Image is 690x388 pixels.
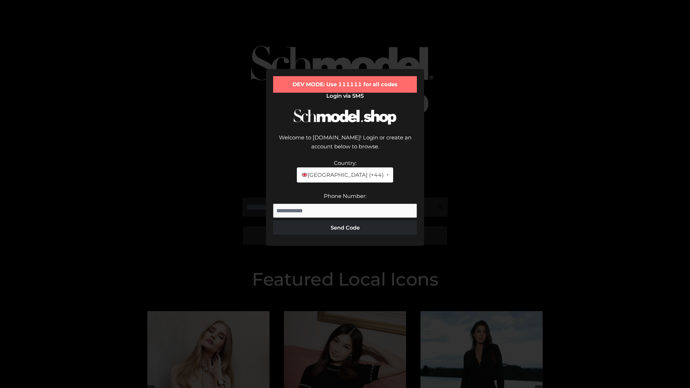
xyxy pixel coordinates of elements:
div: DEV MODE: Use 111111 for all codes [273,76,417,93]
button: Send Code [273,221,417,235]
img: 🇬🇧 [302,172,307,177]
h2: Login via SMS [273,93,417,99]
div: Welcome to [DOMAIN_NAME]! Login or create an account below to browse. [273,133,417,158]
span: [GEOGRAPHIC_DATA] (+44) [301,170,383,180]
label: Country: [334,160,356,166]
img: Schmodel Logo [291,103,399,131]
label: Phone Number: [324,193,367,199]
